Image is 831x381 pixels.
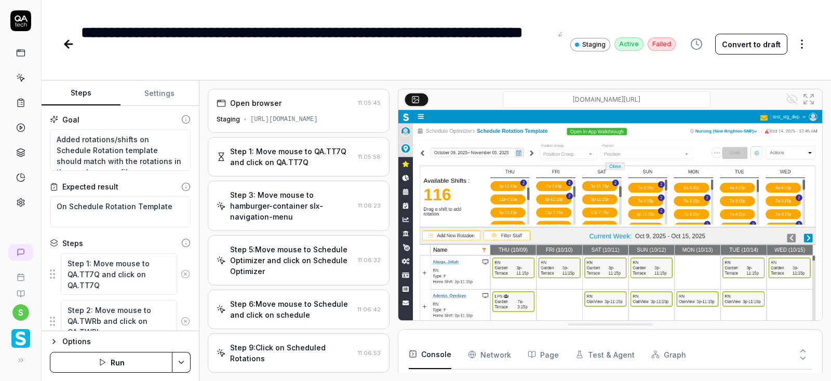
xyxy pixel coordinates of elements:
div: Options [62,335,191,348]
a: Documentation [4,281,37,298]
button: Settings [120,81,199,106]
button: Console [409,340,451,369]
button: View version history [684,34,709,55]
span: Staging [582,40,606,49]
a: New conversation [8,244,33,261]
button: Show all interative elements [784,91,800,107]
button: Smartlinx Logo [4,321,37,350]
time: 11:06:23 [358,202,381,209]
button: Graph [651,340,686,369]
div: Step 5:Move mouse to Schedule Optimizer and click on Schedule Optimizer [230,244,354,277]
img: Smartlinx Logo [11,329,30,348]
time: 11:06:32 [358,256,381,264]
button: Network [468,340,511,369]
div: Step 1: Move mouse to QA.TT7Q and click on QA.TT7Q [230,146,354,168]
time: 11:05:58 [358,153,381,160]
div: Steps [62,238,83,249]
div: Goal [62,114,79,125]
img: Screenshot [398,110,822,375]
div: Suggestions [50,300,191,343]
button: Remove step [177,264,194,284]
button: Options [50,335,191,348]
button: Open in full screen [800,91,817,107]
div: Active [614,37,644,51]
div: Step 6:Move mouse to Schedule and click on schedule [230,298,353,320]
div: Staging [217,115,240,124]
a: Staging [570,37,610,51]
div: [URL][DOMAIN_NAME] [250,115,318,124]
time: 11:06:42 [357,306,381,313]
button: Convert to draft [715,34,787,55]
time: 11:05:45 [358,99,381,106]
button: Steps [42,81,120,106]
button: Run [50,352,172,373]
div: Failed [648,37,676,51]
button: Remove step [177,311,194,332]
div: Open browser [230,98,282,108]
div: Step 9:Click on Scheduled Rotations [230,342,354,364]
button: s [12,304,29,321]
button: Page [528,340,559,369]
div: Suggestions [50,253,191,296]
a: Book a call with us [4,265,37,281]
button: Test & Agent [575,340,635,369]
div: Step 3: Move mouse to hamburger-container slx-navigation-menu [230,189,354,222]
time: 11:06:53 [358,349,381,357]
div: Expected result [62,181,118,192]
